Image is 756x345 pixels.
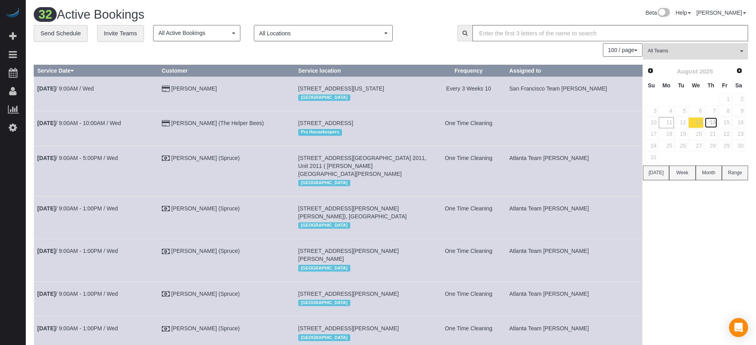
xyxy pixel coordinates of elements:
[675,117,688,128] a: 12
[718,129,731,140] a: 22
[34,65,159,76] th: Service Date
[37,325,56,332] b: [DATE]
[431,146,506,196] td: Frequency
[171,291,240,297] a: [PERSON_NAME] (Spruce)
[298,120,353,126] span: [STREET_ADDRESS]
[162,206,170,212] i: Check Payment
[298,155,426,177] span: [STREET_ADDRESS][GEOGRAPHIC_DATA] 2011, Unit 2011 ( [PERSON_NAME][GEOGRAPHIC_DATA][PERSON_NAME]
[431,65,506,76] th: Frequency
[158,146,295,196] td: Customer
[732,117,745,128] a: 16
[162,326,170,332] i: Check Payment
[298,94,350,101] span: [GEOGRAPHIC_DATA]
[295,281,431,316] td: Service location
[506,239,643,281] td: Assigned to
[645,10,670,16] a: Beta
[704,106,718,116] a: 7
[298,263,428,273] div: Location
[34,111,159,146] td: Schedule date
[5,8,21,19] a: Automaid Logo
[662,82,670,89] span: Monday
[37,120,56,126] b: [DATE]
[37,291,118,297] a: [DATE]/ 9:00AM - 1:00PM / Wed
[37,205,56,212] b: [DATE]
[37,248,56,254] b: [DATE]
[298,291,399,297] span: [STREET_ADDRESS][PERSON_NAME]
[158,29,230,37] span: All Active Bookings
[162,121,170,126] i: Credit Card Payment
[37,291,56,297] b: [DATE]
[37,120,121,126] a: [DATE]/ 9:00AM - 10:00AM / Wed
[732,141,745,151] a: 30
[677,68,698,75] span: August
[34,239,159,281] td: Schedule date
[645,66,656,77] a: Prev
[688,106,703,116] a: 6
[722,82,727,89] span: Friday
[34,7,57,22] span: 32
[718,94,731,105] a: 1
[645,129,658,140] a: 17
[659,117,673,128] a: 11
[162,86,170,92] i: Credit Card Payment
[431,196,506,239] td: Frequency
[718,117,731,128] a: 15
[699,68,713,75] span: 2025
[37,155,56,161] b: [DATE]
[647,67,654,74] span: Prev
[34,8,385,21] h1: Active Bookings
[506,281,643,316] td: Assigned to
[254,25,393,41] button: All Locations
[659,106,673,116] a: 4
[729,318,748,337] div: Open Intercom Messenger
[295,111,431,146] td: Service location
[734,66,745,77] a: Next
[718,106,731,116] a: 8
[34,25,88,42] a: Send Schedule
[697,10,746,16] a: [PERSON_NAME]
[675,106,688,116] a: 5
[158,65,295,76] th: Customer
[732,106,745,116] a: 9
[506,146,643,196] td: Assigned to
[298,222,350,229] span: [GEOGRAPHIC_DATA]
[643,166,669,180] button: [DATE]
[718,141,731,151] a: 29
[295,196,431,239] td: Service location
[708,82,714,89] span: Thursday
[171,85,217,92] a: [PERSON_NAME]
[298,180,350,186] span: [GEOGRAPHIC_DATA]
[645,141,658,151] a: 24
[645,106,658,116] a: 3
[298,178,428,188] div: Location
[704,117,718,128] a: 14
[298,334,350,341] span: [GEOGRAPHIC_DATA]
[657,8,670,18] img: New interface
[736,67,743,74] span: Next
[506,76,643,111] td: Assigned to
[171,325,240,332] a: [PERSON_NAME] (Spruce)
[298,248,399,262] span: [STREET_ADDRESS][PERSON_NAME][PERSON_NAME]
[37,85,56,92] b: [DATE]
[603,43,643,57] nav: Pagination navigation
[162,291,170,297] i: Check Payment
[688,129,703,140] a: 20
[688,117,703,128] a: 13
[732,129,745,140] a: 23
[298,300,350,306] span: [GEOGRAPHIC_DATA]
[298,325,399,332] span: [STREET_ADDRESS][PERSON_NAME]
[298,127,428,137] div: Location
[171,248,240,254] a: [PERSON_NAME] (Spruce)
[506,65,643,76] th: Assigned to
[722,166,748,180] button: Range
[295,65,431,76] th: Service location
[732,94,745,105] a: 2
[645,117,658,128] a: 10
[643,43,748,56] ol: All Teams
[259,29,382,37] span: All Locations
[696,166,722,180] button: Month
[295,146,431,196] td: Service location
[158,281,295,316] td: Customer
[97,25,144,42] a: Invite Teams
[669,166,695,180] button: Week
